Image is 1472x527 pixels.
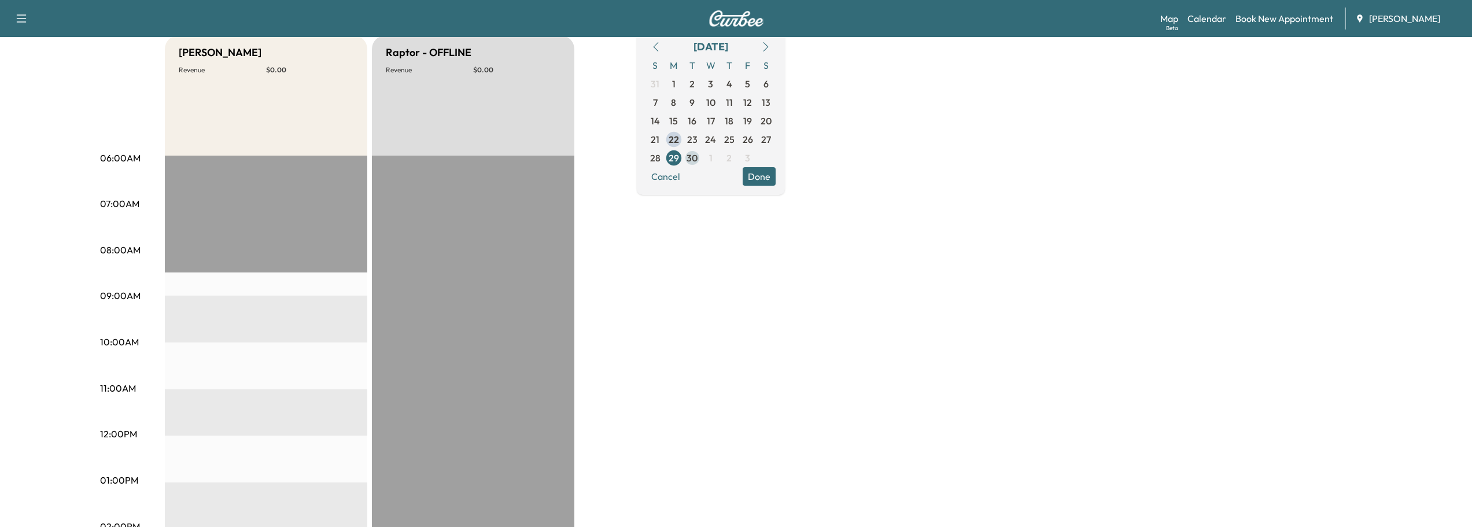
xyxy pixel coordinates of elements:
[708,77,713,91] span: 3
[761,132,771,146] span: 27
[693,39,728,55] div: [DATE]
[672,77,676,91] span: 1
[1166,24,1178,32] div: Beta
[646,56,665,75] span: S
[1160,12,1178,25] a: MapBeta
[739,56,757,75] span: F
[100,289,141,303] p: 09:00AM
[669,132,679,146] span: 22
[726,151,732,165] span: 2
[100,381,136,395] p: 11:00AM
[707,114,715,128] span: 17
[665,56,683,75] span: M
[651,77,659,91] span: 31
[705,132,716,146] span: 24
[179,65,266,75] p: Revenue
[473,65,560,75] p: $ 0.00
[757,56,776,75] span: S
[1187,12,1226,25] a: Calendar
[743,132,753,146] span: 26
[669,114,678,128] span: 15
[763,77,769,91] span: 6
[386,65,473,75] p: Revenue
[100,335,139,349] p: 10:00AM
[709,151,713,165] span: 1
[725,114,733,128] span: 18
[743,114,752,128] span: 19
[179,45,261,61] h5: [PERSON_NAME]
[762,95,770,109] span: 13
[651,132,659,146] span: 21
[646,167,685,186] button: Cancel
[720,56,739,75] span: T
[726,77,732,91] span: 4
[689,77,695,91] span: 2
[100,151,141,165] p: 06:00AM
[100,473,138,487] p: 01:00PM
[266,65,353,75] p: $ 0.00
[724,132,735,146] span: 25
[745,77,750,91] span: 5
[100,427,137,441] p: 12:00PM
[689,95,695,109] span: 9
[709,10,764,27] img: Curbee Logo
[683,56,702,75] span: T
[687,151,698,165] span: 30
[743,95,752,109] span: 12
[761,114,772,128] span: 20
[688,114,696,128] span: 16
[726,95,733,109] span: 11
[100,197,139,211] p: 07:00AM
[386,45,471,61] h5: Raptor - OFFLINE
[743,167,776,186] button: Done
[669,151,679,165] span: 29
[745,151,750,165] span: 3
[1235,12,1333,25] a: Book New Appointment
[653,95,658,109] span: 7
[650,151,661,165] span: 28
[651,114,660,128] span: 14
[100,243,141,257] p: 08:00AM
[702,56,720,75] span: W
[706,95,715,109] span: 10
[687,132,698,146] span: 23
[1369,12,1440,25] span: [PERSON_NAME]
[671,95,676,109] span: 8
